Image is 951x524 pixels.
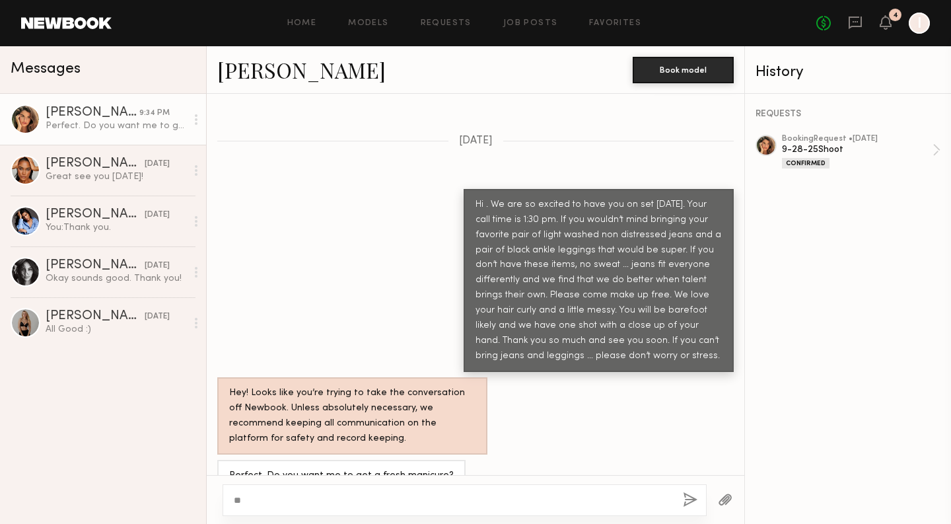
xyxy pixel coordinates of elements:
div: [DATE] [145,158,170,170]
div: 4 [893,12,898,19]
div: Confirmed [782,158,829,168]
div: 9:34 PM [139,107,170,120]
a: Requests [421,19,472,28]
div: [DATE] [145,260,170,272]
div: [DATE] [145,209,170,221]
a: Home [287,19,317,28]
div: Perfect. Do you want me to get a fresh manicure? [229,468,454,484]
a: Book model [633,63,734,75]
button: Book model [633,57,734,83]
div: [PERSON_NAME] [46,157,145,170]
div: [PERSON_NAME] [46,106,139,120]
div: You: Thank you. [46,221,186,234]
a: Favorites [589,19,641,28]
div: [PERSON_NAME] [46,310,145,323]
a: I [909,13,930,34]
div: Hi . We are so excited to have you on set [DATE]. Your call time is 1:30 pm. If you wouldn’t mind... [475,198,722,364]
div: REQUESTS [756,110,940,119]
div: Hey! Looks like you’re trying to take the conversation off Newbook. Unless absolutely necessary, ... [229,386,475,447]
div: Okay sounds good. Thank you! [46,272,186,285]
div: booking Request • [DATE] [782,135,933,143]
div: [DATE] [145,311,170,323]
a: Models [348,19,388,28]
div: History [756,65,940,80]
a: bookingRequest •[DATE]9-28-25ShootConfirmed [782,135,940,168]
a: [PERSON_NAME] [217,56,386,84]
div: 9-28-25Shoot [782,143,933,156]
div: [PERSON_NAME] [46,208,145,221]
a: Job Posts [503,19,558,28]
div: Great see you [DATE]! [46,170,186,183]
div: Perfect. Do you want me to get a fresh manicure? [46,120,186,132]
div: [PERSON_NAME] [46,259,145,272]
span: Messages [11,61,81,77]
div: All Good :) [46,323,186,336]
span: [DATE] [459,135,493,147]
